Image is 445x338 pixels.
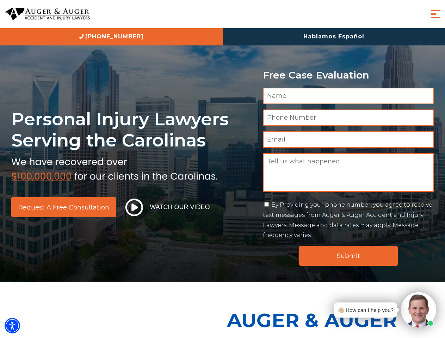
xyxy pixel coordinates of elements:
[428,7,443,21] button: Menu
[11,108,254,151] h1: Personal Injury Lawyers Serving the Carolinas
[18,204,109,211] span: Request a Free Consultation
[11,197,116,217] a: Request a Free Consultation
[263,70,434,81] p: Free Case Evaluation
[5,318,20,333] div: Accessibility Menu
[11,155,218,181] img: sub text
[123,198,212,217] button: Watch Our Video
[401,292,436,327] img: Intaker widget Avatar
[299,246,398,266] input: Submit
[5,8,90,21] img: Auger & Auger Accident and Injury Lawyers Logo
[338,305,394,315] div: 👋🏼 How can I help you?
[263,88,434,104] input: Name
[227,303,441,338] p: Auger & Auger
[263,201,432,238] label: By Providing your phone number, you agree to receive text messages from Auger & Auger Accident an...
[263,109,434,126] input: Phone Number
[263,131,434,148] input: Email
